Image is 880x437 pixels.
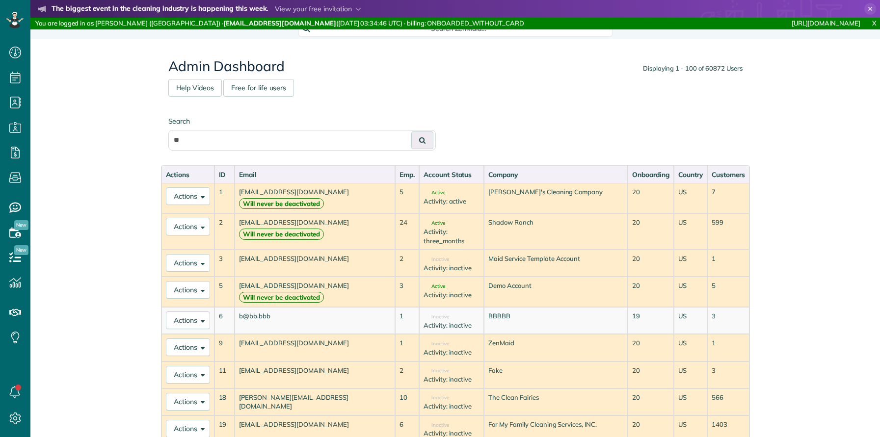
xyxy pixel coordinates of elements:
[166,254,210,272] button: Actions
[424,321,480,330] div: Activity: inactive
[166,366,210,384] button: Actions
[395,334,419,361] td: 1
[484,277,628,307] td: Demo Account
[792,19,860,27] a: [URL][DOMAIN_NAME]
[166,170,210,180] div: Actions
[424,221,445,226] span: Active
[395,388,419,415] td: 10
[424,341,449,346] span: Inactive
[484,183,628,213] td: [PERSON_NAME]'s Cleaning Company
[166,281,210,299] button: Actions
[628,213,674,250] td: 20
[628,361,674,388] td: 20
[707,213,749,250] td: 599
[219,170,231,180] div: ID
[166,187,210,205] button: Actions
[166,218,210,235] button: Actions
[424,314,449,319] span: Inactive
[214,213,235,250] td: 2
[214,334,235,361] td: 9
[235,213,395,250] td: [EMAIL_ADDRESS][DOMAIN_NAME]
[14,220,28,230] span: New
[424,348,480,357] div: Activity: inactive
[628,277,674,307] td: 20
[223,19,336,27] strong: [EMAIL_ADDRESS][DOMAIN_NAME]
[632,170,669,180] div: Onboarding
[214,277,235,307] td: 5
[395,250,419,277] td: 2
[395,213,419,250] td: 24
[166,338,210,356] button: Actions
[395,277,419,307] td: 3
[235,334,395,361] td: [EMAIL_ADDRESS][DOMAIN_NAME]
[707,334,749,361] td: 1
[424,263,480,273] div: Activity: inactive
[484,388,628,415] td: The Clean Fairies
[52,4,268,15] strong: The biggest event in the cleaning industry is happening this week.
[628,183,674,213] td: 20
[424,402,480,411] div: Activity: inactive
[707,277,749,307] td: 5
[235,307,395,334] td: b@bb.bbb
[424,290,480,300] div: Activity: inactive
[424,375,480,384] div: Activity: inactive
[674,277,707,307] td: US
[239,170,391,180] div: Email
[214,361,235,388] td: 11
[239,292,324,303] strong: Will never be deactivated
[484,250,628,277] td: Maid Service Template Account
[168,116,436,126] label: Search
[484,361,628,388] td: Fake
[395,307,419,334] td: 1
[484,334,628,361] td: ZenMaid
[424,257,449,262] span: Inactive
[674,307,707,334] td: US
[707,183,749,213] td: 7
[868,18,880,29] a: X
[235,361,395,388] td: [EMAIL_ADDRESS][DOMAIN_NAME]
[674,361,707,388] td: US
[488,170,623,180] div: Company
[400,170,415,180] div: Emp.
[424,170,480,180] div: Account Status
[628,334,674,361] td: 20
[235,388,395,415] td: [PERSON_NAME][EMAIL_ADDRESS][DOMAIN_NAME]
[223,79,294,97] a: Free for life users
[14,245,28,255] span: New
[214,307,235,334] td: 6
[395,183,419,213] td: 5
[424,284,445,289] span: Active
[484,213,628,250] td: Shadow Ranch
[239,198,324,209] strong: Will never be deactivated
[674,334,707,361] td: US
[424,227,480,245] div: Activity: three_months
[166,393,210,411] button: Actions
[424,423,449,428] span: Inactive
[707,250,749,277] td: 1
[674,250,707,277] td: US
[168,79,222,97] a: Help Videos
[235,277,395,307] td: [EMAIL_ADDRESS][DOMAIN_NAME]
[239,229,324,240] strong: Will never be deactivated
[424,395,449,400] span: Inactive
[628,250,674,277] td: 20
[395,361,419,388] td: 2
[235,183,395,213] td: [EMAIL_ADDRESS][DOMAIN_NAME]
[712,170,745,180] div: Customers
[707,307,749,334] td: 3
[674,388,707,415] td: US
[214,250,235,277] td: 3
[484,307,628,334] td: BBBBB
[214,183,235,213] td: 1
[707,361,749,388] td: 3
[214,388,235,415] td: 18
[30,18,585,29] div: You are logged in as [PERSON_NAME] ([GEOGRAPHIC_DATA]) · ([DATE] 03:34:46 UTC) · billing: ONBOARD...
[168,59,743,74] h2: Admin Dashboard
[674,213,707,250] td: US
[628,388,674,415] td: 20
[643,64,743,73] div: Displaying 1 - 100 of 60872 Users
[424,190,445,195] span: Active
[678,170,703,180] div: Country
[628,307,674,334] td: 19
[674,183,707,213] td: US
